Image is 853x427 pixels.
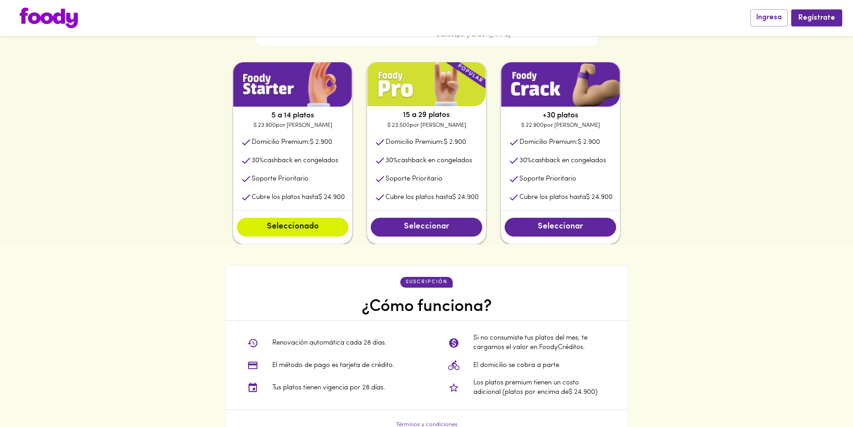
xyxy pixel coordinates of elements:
iframe: Messagebird Livechat Widget [801,375,844,418]
p: El método de pago es tarjeta de crédito. [272,361,394,370]
p: cashback en congelados [252,156,338,165]
button: Seleccionar [371,218,482,237]
span: Seleccionar [380,222,473,232]
p: Soporte Prioritario [519,174,576,184]
span: $ 2.900 [310,139,332,146]
p: Soporte Prioritario [386,174,442,184]
p: 5 a 14 platos [233,110,352,121]
span: 30 % [252,157,264,164]
p: Los platos premium tienen un costo adicional (platos por encima de $ 24.900 ) [473,378,606,397]
span: Seleccionar [514,222,607,232]
p: Soporte Prioritario [252,174,309,184]
p: Domicilio Premium: [519,138,600,147]
p: El domicilio se cobra a parte [473,361,559,370]
span: $ 2.900 [578,139,600,146]
h4: ¿Cómo funciona? [362,297,492,317]
p: 15 a 29 platos [367,110,486,121]
span: Regístrate [798,14,835,22]
p: Renovación automática cada 28 dias. [272,338,386,348]
button: Seleccionado [237,218,348,237]
button: Seleccionar [505,218,616,237]
p: suscripción [406,279,447,286]
span: Seleccionado [246,222,339,232]
img: logo.png [20,8,78,28]
p: Si no consumiste tus platos del mes, te cargamos el valor en FoodyCréditos. [473,333,606,353]
span: 30 % [386,157,398,164]
p: Cubre los platos hasta $ 24.900 [386,193,479,202]
p: Tus platos tienen vigencia por 28 días. [272,383,385,392]
button: Ingresa [750,9,788,26]
p: cashback en congelados [386,156,472,165]
p: Cubre los platos hasta $ 24.900 [252,193,345,202]
p: $ 23.500 por [PERSON_NAME] [367,121,486,130]
p: +30 platos [501,110,620,121]
span: Ingresa [756,13,782,22]
span: 30 % [519,157,532,164]
img: plan1 [233,62,352,107]
p: $ 23.900 por [PERSON_NAME] [233,121,352,130]
p: cashback en congelados [519,156,606,165]
img: plan1 [367,62,486,107]
p: Domicilio Premium: [252,138,332,147]
button: Regístrate [791,9,842,26]
span: $ 2.900 [444,139,466,146]
img: plan1 [501,62,620,107]
p: $ 22.900 por [PERSON_NAME] [501,121,620,130]
p: Cubre los platos hasta $ 24.900 [519,193,613,202]
p: Domicilio Premium: [386,138,466,147]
